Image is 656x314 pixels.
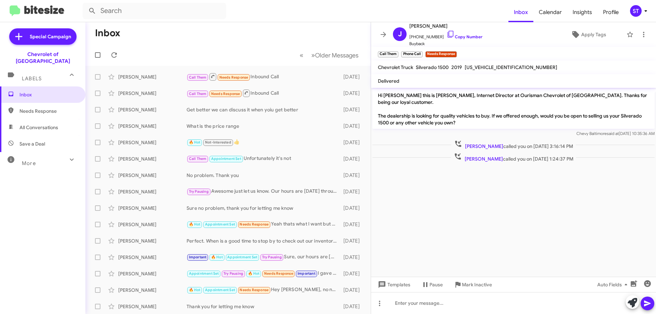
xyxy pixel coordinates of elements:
[462,278,492,291] span: Mark Inactive
[264,271,293,276] span: Needs Response
[189,140,201,145] span: 🔥 Hot
[416,278,448,291] button: Pause
[447,34,482,39] a: Copy Number
[118,270,187,277] div: [PERSON_NAME]
[205,222,235,227] span: Appointment Set
[307,48,363,62] button: Next
[187,270,340,277] div: I gave [PERSON_NAME] The keys [DATE]
[465,143,503,149] span: [PERSON_NAME]
[22,76,42,82] span: Labels
[187,172,340,179] div: No problem. Thank you
[451,64,462,70] span: 2019
[448,278,497,291] button: Mark Inactive
[211,156,241,161] span: Appointment Set
[377,278,410,291] span: Templates
[398,29,402,40] span: J
[624,5,648,17] button: ST
[581,28,606,41] span: Apply Tags
[118,205,187,211] div: [PERSON_NAME]
[425,51,457,57] small: Needs Response
[187,253,340,261] div: Sure, our hours are [DATE] through [DATE] 9am to 9pm and [DATE] 9am to 7pm. My direct number is [...
[223,271,243,276] span: Try Pausing
[409,30,482,40] span: [PHONE_NUMBER]
[567,2,598,22] a: Insights
[296,48,363,62] nav: Page navigation example
[340,139,365,146] div: [DATE]
[118,73,187,80] div: [PERSON_NAME]
[240,222,269,227] span: Needs Response
[189,255,207,259] span: Important
[118,303,187,310] div: [PERSON_NAME]
[118,123,187,129] div: [PERSON_NAME]
[118,237,187,244] div: [PERSON_NAME]
[340,106,365,113] div: [DATE]
[340,73,365,80] div: [DATE]
[592,278,635,291] button: Auto Fields
[508,2,533,22] a: Inbox
[118,139,187,146] div: [PERSON_NAME]
[187,123,340,129] div: What is the price range
[118,254,187,261] div: [PERSON_NAME]
[311,51,315,59] span: »
[189,288,201,292] span: 🔥 Hot
[296,48,307,62] button: Previous
[211,255,223,259] span: 🔥 Hot
[248,271,260,276] span: 🔥 Hot
[189,75,207,80] span: Call Them
[187,89,340,97] div: Inbound Call
[409,40,482,47] span: Buyback
[19,91,78,98] span: Inbox
[211,92,240,96] span: Needs Response
[340,303,365,310] div: [DATE]
[416,64,449,70] span: Silverado 1500
[187,205,340,211] div: Sure no problem, thank you for letting me know
[451,140,576,150] span: called you on [DATE] 3:16:14 PM
[340,172,365,179] div: [DATE]
[371,278,416,291] button: Templates
[189,271,219,276] span: Appointment Set
[630,5,642,17] div: ST
[118,155,187,162] div: [PERSON_NAME]
[187,155,340,163] div: Unfortunately it's not
[378,78,399,84] span: Delivered
[340,90,365,97] div: [DATE]
[118,90,187,97] div: [PERSON_NAME]
[189,92,207,96] span: Call Them
[187,188,340,195] div: Awesome just let us know. Our hours are [DATE] through [DATE] 9am to 9pm and [DATE] 9am to 7pm
[187,106,340,113] div: Get better we can discuss it when yoiu get better
[340,270,365,277] div: [DATE]
[340,123,365,129] div: [DATE]
[340,205,365,211] div: [DATE]
[187,303,340,310] div: Thank you for letting me know
[607,131,619,136] span: said at
[298,271,315,276] span: Important
[187,237,340,244] div: Perfect. When is a good time to stop by to check out our inventory and go over some options for a...
[19,108,78,114] span: Needs Response
[219,75,248,80] span: Needs Response
[118,172,187,179] div: [PERSON_NAME]
[118,106,187,113] div: [PERSON_NAME]
[340,237,365,244] div: [DATE]
[187,138,340,146] div: 👍
[118,188,187,195] div: [PERSON_NAME]
[30,33,71,40] span: Special Campaign
[262,255,282,259] span: Try Pausing
[240,288,269,292] span: Needs Response
[598,2,624,22] a: Profile
[378,51,398,57] small: Call Them
[378,64,413,70] span: Chevrolet Truck
[205,140,231,145] span: Not-Interested
[9,28,77,45] a: Special Campaign
[553,28,623,41] button: Apply Tags
[340,188,365,195] div: [DATE]
[597,278,630,291] span: Auto Fields
[315,52,358,59] span: Older Messages
[409,22,482,30] span: [PERSON_NAME]
[227,255,257,259] span: Appointment Set
[465,64,557,70] span: [US_VEHICLE_IDENTIFICATION_NUMBER]
[19,140,45,147] span: Save a Deal
[118,287,187,293] div: [PERSON_NAME]
[465,156,503,162] span: [PERSON_NAME]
